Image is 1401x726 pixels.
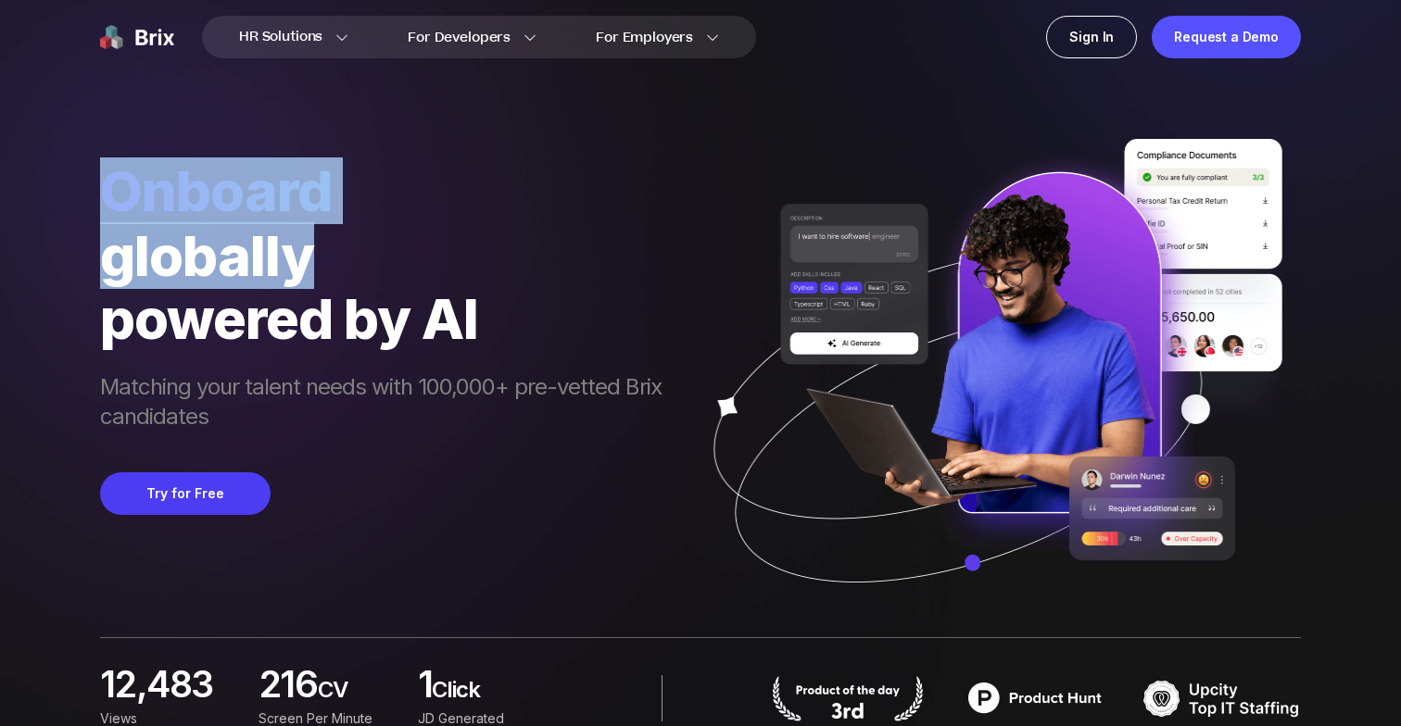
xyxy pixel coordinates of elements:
[100,157,680,224] span: Onboard
[1046,16,1137,58] a: Sign In
[956,675,1114,721] img: product hunt badge
[596,28,693,47] span: For Employers
[318,675,396,712] span: CV
[100,472,271,515] button: Try for Free
[259,668,317,705] span: 216
[680,139,1301,637] img: ai generate
[100,372,680,435] span: Matching your talent needs with 100,000+ pre-vetted Brix candidates
[1143,675,1301,721] img: TOP IT STAFFING
[100,668,212,699] span: 12,483
[100,224,680,287] div: globally
[100,287,680,350] div: powered by AI
[1152,16,1301,58] a: Request a Demo
[239,22,322,52] span: HR Solutions
[432,675,554,712] span: Click
[769,675,927,721] img: product hunt badge
[408,28,511,47] span: For Developers
[418,668,432,705] span: 1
